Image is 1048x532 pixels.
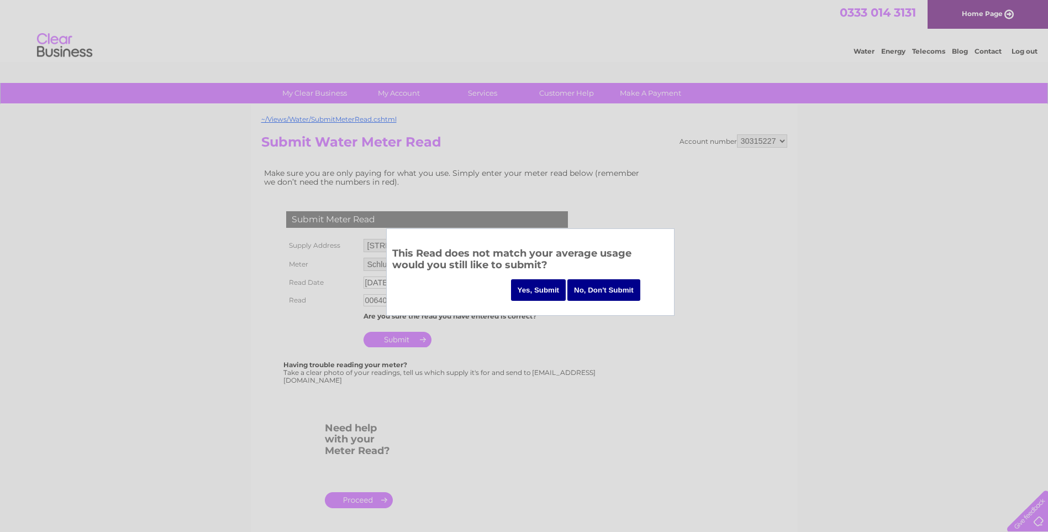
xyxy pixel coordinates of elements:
[975,47,1002,55] a: Contact
[511,279,566,301] input: Yes, Submit
[264,6,786,54] div: Clear Business is a trading name of Verastar Limited (registered in [GEOGRAPHIC_DATA] No. 3667643...
[912,47,945,55] a: Telecoms
[36,29,93,62] img: logo.png
[840,6,916,19] a: 0333 014 3131
[881,47,905,55] a: Energy
[854,47,875,55] a: Water
[392,246,668,276] h3: This Read does not match your average usage would you still like to submit?
[952,47,968,55] a: Blog
[1012,47,1038,55] a: Log out
[567,279,640,301] input: No, Don't Submit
